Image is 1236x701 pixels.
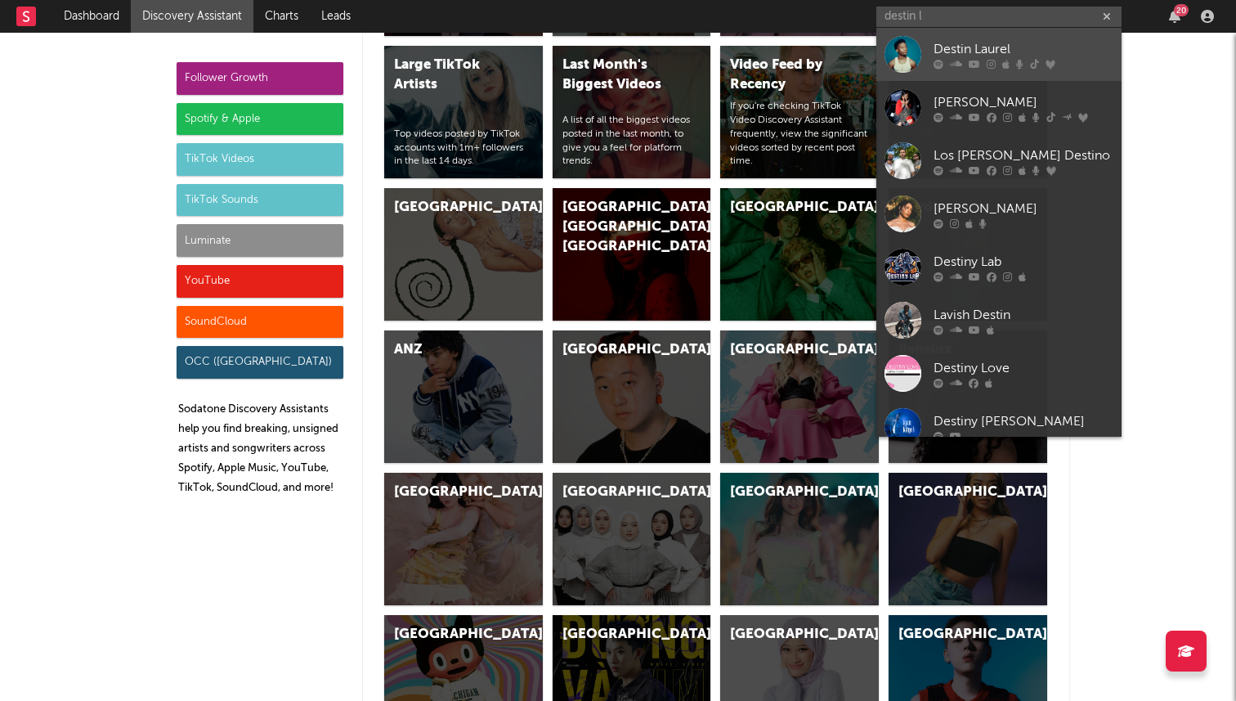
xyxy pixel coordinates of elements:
[876,134,1122,187] a: Los [PERSON_NAME] Destino
[177,265,343,298] div: YouTube
[384,188,543,321] a: [GEOGRAPHIC_DATA]
[384,330,543,463] a: ANZ
[730,198,841,218] div: [GEOGRAPHIC_DATA]
[720,46,879,178] a: Video Feed by RecencyIf you're checking TikTok Video Discovery Assistant frequently, view the sig...
[934,146,1113,165] div: Los [PERSON_NAME] Destino
[562,483,674,502] div: [GEOGRAPHIC_DATA]
[384,46,543,178] a: Large TikTok ArtistsTop videos posted by TikTok accounts with 1m+ followers in the last 14 days.
[553,473,711,605] a: [GEOGRAPHIC_DATA]
[394,483,505,502] div: [GEOGRAPHIC_DATA]
[876,400,1122,453] a: Destiny [PERSON_NAME]
[553,46,711,178] a: Last Month's Biggest VideosA list of all the biggest videos posted in the last month, to give you...
[934,199,1113,218] div: [PERSON_NAME]
[177,224,343,257] div: Luminate
[876,294,1122,347] a: Lavish Destin
[562,340,674,360] div: [GEOGRAPHIC_DATA]
[553,330,711,463] a: [GEOGRAPHIC_DATA]
[934,252,1113,272] div: Destiny Lab
[562,625,674,645] div: [GEOGRAPHIC_DATA]
[730,56,841,95] div: Video Feed by Recency
[720,473,879,605] a: [GEOGRAPHIC_DATA]
[889,473,1047,605] a: [GEOGRAPHIC_DATA]
[394,198,505,218] div: [GEOGRAPHIC_DATA]
[730,100,869,169] div: If you're checking TikTok Video Discovery Assistant frequently, view the significant videos sorte...
[553,188,711,321] a: [GEOGRAPHIC_DATA], [GEOGRAPHIC_DATA], [GEOGRAPHIC_DATA]
[876,28,1122,81] a: Destin Laurel
[898,625,1010,645] div: [GEOGRAPHIC_DATA]
[720,330,879,463] a: [GEOGRAPHIC_DATA]
[1169,10,1180,23] button: 20
[177,184,343,217] div: TikTok Sounds
[562,114,701,169] div: A list of all the biggest videos posted in the last month, to give you a feel for platform trends.
[876,240,1122,294] a: Destiny Lab
[876,347,1122,400] a: Destiny Love
[177,346,343,379] div: OCC ([GEOGRAPHIC_DATA])
[394,340,505,360] div: ANZ
[177,306,343,339] div: SoundCloud
[178,400,343,498] p: Sodatone Discovery Assistants help you find breaking, unsigned artists and songwriters across Spo...
[876,81,1122,134] a: [PERSON_NAME]
[876,7,1122,27] input: Search for artists
[730,483,841,502] div: [GEOGRAPHIC_DATA]
[394,625,505,645] div: [GEOGRAPHIC_DATA]
[934,358,1113,378] div: Destiny Love
[562,56,674,95] div: Last Month's Biggest Videos
[177,103,343,136] div: Spotify & Apple
[177,143,343,176] div: TikTok Videos
[394,128,533,169] div: Top videos posted by TikTok accounts with 1m+ followers in the last 14 days.
[394,56,505,95] div: Large TikTok Artists
[934,39,1113,59] div: Destin Laurel
[876,187,1122,240] a: [PERSON_NAME]
[934,305,1113,325] div: Lavish Destin
[720,188,879,321] a: [GEOGRAPHIC_DATA]
[730,340,841,360] div: [GEOGRAPHIC_DATA]
[934,92,1113,112] div: [PERSON_NAME]
[934,411,1113,431] div: Destiny [PERSON_NAME]
[562,198,674,257] div: [GEOGRAPHIC_DATA], [GEOGRAPHIC_DATA], [GEOGRAPHIC_DATA]
[1174,4,1189,16] div: 20
[730,625,841,645] div: [GEOGRAPHIC_DATA]
[177,62,343,95] div: Follower Growth
[384,473,543,605] a: [GEOGRAPHIC_DATA]
[898,483,1010,502] div: [GEOGRAPHIC_DATA]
